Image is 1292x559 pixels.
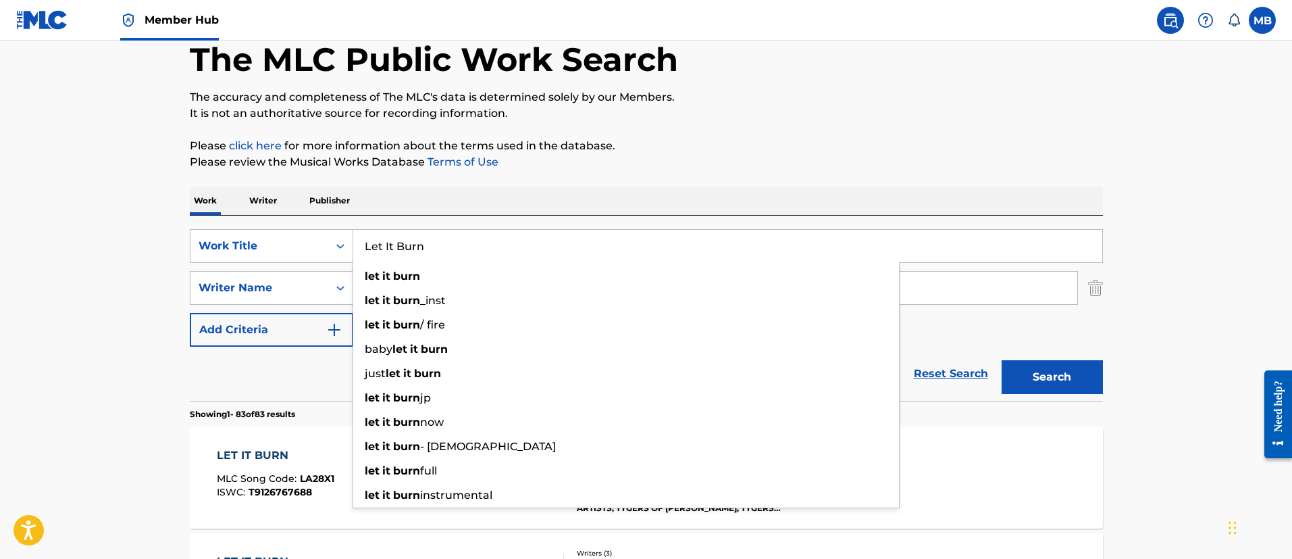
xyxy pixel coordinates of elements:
strong: burn [393,318,420,331]
img: help [1197,12,1214,28]
div: LET IT BURN [217,447,334,464]
img: Top Rightsholder [120,12,136,28]
a: Public Search [1157,7,1184,34]
iframe: Resource Center [1254,360,1292,468]
strong: burn [393,464,420,477]
strong: burn [393,440,420,453]
strong: let [365,270,380,283]
strong: burn [393,294,420,307]
strong: let [365,489,380,502]
span: LA28X1 [300,472,334,485]
strong: let [365,391,380,404]
span: - [DEMOGRAPHIC_DATA] [420,440,556,453]
span: instrumental [420,489,492,502]
strong: it [382,318,390,331]
div: Help [1192,7,1219,34]
img: Delete Criterion [1088,271,1103,305]
span: Member Hub [145,12,219,28]
div: Notifications [1227,14,1241,27]
img: MLC Logo [16,10,68,30]
strong: burn [393,416,420,429]
strong: it [403,367,411,380]
strong: let [365,416,380,429]
span: now [420,416,444,429]
span: jp [420,391,431,404]
span: MLC Song Code : [217,472,300,485]
strong: it [382,270,390,283]
span: just [365,367,386,380]
p: Showing 1 - 83 of 83 results [190,408,295,420]
span: full [420,464,437,477]
strong: let [365,464,380,477]
strong: it [382,464,390,477]
div: Writer Name [199,280,320,296]
p: Publisher [305,187,354,215]
strong: burn [414,367,441,380]
strong: burn [393,489,420,502]
p: Work [190,187,221,215]
p: It is not an authoritative source for recording information. [190,105,1103,122]
strong: let [365,318,380,331]
iframe: Chat Widget [1224,494,1292,559]
span: _inst [420,294,446,307]
p: The accuracy and completeness of The MLC's data is determined solely by our Members. [190,89,1103,105]
strong: it [382,391,390,404]
a: Reset Search [907,359,995,389]
p: Please review the Musical Works Database [190,154,1103,170]
span: / fire [420,318,445,331]
strong: it [410,343,418,356]
p: Writer [245,187,281,215]
span: baby [365,343,392,356]
span: T9126767688 [249,486,312,498]
div: User Menu [1249,7,1276,34]
strong: burn [393,391,420,404]
strong: burn [393,270,420,283]
button: Add Criteria [190,313,353,347]
span: ISWC : [217,486,249,498]
strong: it [382,489,390,502]
img: 9d2ae6d4665cec9f34b9.svg [326,322,342,338]
div: Writers ( 3 ) [577,548,781,558]
a: LET IT BURNMLC Song Code:LA28X1ISWC:T9126767688Writers (5)[PERSON_NAME], [PERSON_NAME] [PERSON_NA... [190,427,1103,529]
form: Search Form [190,229,1103,401]
strong: let [365,440,380,453]
a: Terms of Use [425,155,498,168]
strong: it [382,416,390,429]
p: Please for more information about the terms used in the database. [190,138,1103,154]
div: Drag [1229,508,1237,548]
strong: it [382,294,390,307]
strong: let [386,367,400,380]
strong: let [392,343,407,356]
strong: it [382,440,390,453]
strong: burn [421,343,448,356]
div: Work Title [199,238,320,254]
img: search [1162,12,1179,28]
button: Search [1002,360,1103,394]
h1: The MLC Public Work Search [190,39,678,80]
a: click here [229,139,282,152]
strong: let [365,294,380,307]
